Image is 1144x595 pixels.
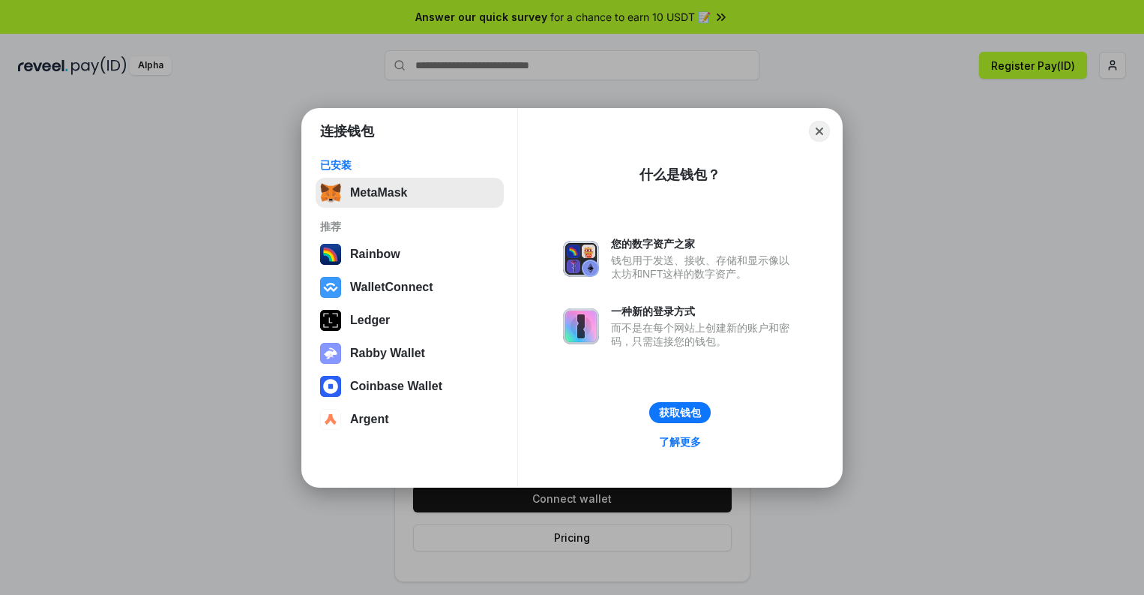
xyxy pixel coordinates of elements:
div: Ledger [350,314,390,327]
button: MetaMask [316,178,504,208]
img: svg+xml,%3Csvg%20width%3D%22120%22%20height%3D%22120%22%20viewBox%3D%220%200%20120%20120%22%20fil... [320,244,341,265]
button: Ledger [316,305,504,335]
div: 钱包用于发送、接收、存储和显示像以太坊和NFT这样的数字资产。 [611,254,797,281]
img: svg+xml,%3Csvg%20width%3D%2228%22%20height%3D%2228%22%20viewBox%3D%220%200%2028%2028%22%20fill%3D... [320,409,341,430]
div: 而不是在每个网站上创建新的账户和密码，只需连接您的钱包。 [611,321,797,348]
div: Argent [350,413,389,426]
button: Rainbow [316,239,504,269]
div: 了解更多 [659,435,701,449]
div: Coinbase Wallet [350,380,442,393]
div: Rainbow [350,248,400,261]
img: svg+xml,%3Csvg%20xmlns%3D%22http%3A%2F%2Fwww.w3.org%2F2000%2Fsvg%22%20fill%3D%22none%22%20viewBox... [563,308,599,344]
div: 推荐 [320,220,499,233]
img: svg+xml,%3Csvg%20width%3D%2228%22%20height%3D%2228%22%20viewBox%3D%220%200%2028%2028%22%20fill%3D... [320,277,341,298]
img: svg+xml,%3Csvg%20xmlns%3D%22http%3A%2F%2Fwww.w3.org%2F2000%2Fsvg%22%20width%3D%2228%22%20height%3... [320,310,341,331]
img: svg+xml,%3Csvg%20xmlns%3D%22http%3A%2F%2Fwww.w3.org%2F2000%2Fsvg%22%20fill%3D%22none%22%20viewBox... [320,343,341,364]
div: WalletConnect [350,281,433,294]
div: 获取钱包 [659,406,701,419]
div: 一种新的登录方式 [611,305,797,318]
button: Rabby Wallet [316,338,504,368]
button: Argent [316,404,504,434]
div: Rabby Wallet [350,347,425,360]
img: svg+xml,%3Csvg%20xmlns%3D%22http%3A%2F%2Fwww.w3.org%2F2000%2Fsvg%22%20fill%3D%22none%22%20viewBox... [563,241,599,277]
div: MetaMask [350,186,407,200]
a: 了解更多 [650,432,710,452]
button: 获取钱包 [649,402,711,423]
button: Coinbase Wallet [316,371,504,401]
button: WalletConnect [316,272,504,302]
div: 什么是钱包？ [639,166,720,184]
img: svg+xml,%3Csvg%20width%3D%2228%22%20height%3D%2228%22%20viewBox%3D%220%200%2028%2028%22%20fill%3D... [320,376,341,397]
div: 您的数字资产之家 [611,237,797,251]
h1: 连接钱包 [320,122,374,140]
img: svg+xml,%3Csvg%20fill%3D%22none%22%20height%3D%2233%22%20viewBox%3D%220%200%2035%2033%22%20width%... [320,182,341,203]
div: 已安装 [320,158,499,172]
button: Close [809,121,830,142]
